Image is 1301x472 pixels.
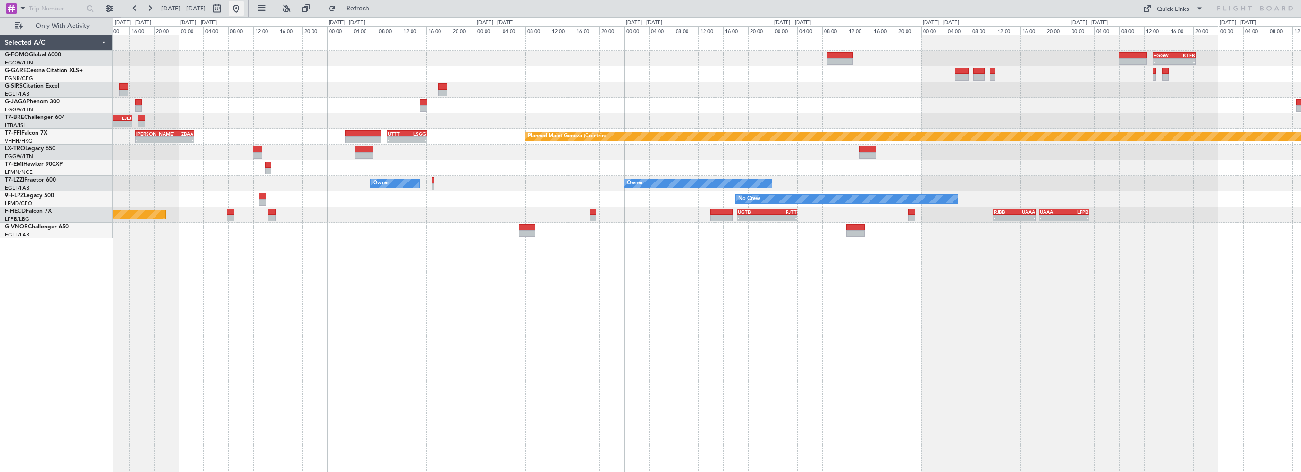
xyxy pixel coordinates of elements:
div: [PERSON_NAME] [136,131,165,136]
div: 16:00 [426,26,451,35]
div: 00:00 [179,26,203,35]
div: UTTT [388,131,407,136]
div: 20:00 [897,26,921,35]
div: 04:00 [501,26,525,35]
button: Only With Activity [10,18,103,34]
a: EGLF/FAB [5,231,29,238]
div: 16:00 [723,26,748,35]
div: [DATE] - [DATE] [477,19,513,27]
div: 08:00 [377,26,402,35]
div: 00:00 [773,26,797,35]
div: 16:00 [872,26,897,35]
div: - [109,121,131,127]
div: RJBB [994,209,1014,215]
a: T7-LZZIPraetor 600 [5,177,56,183]
div: 04:00 [946,26,971,35]
div: 08:00 [1268,26,1292,35]
div: 16:00 [575,26,599,35]
div: LSGG [407,131,426,136]
a: LFPB/LBG [5,216,29,223]
div: 20:00 [154,26,179,35]
span: [DATE] - [DATE] [161,4,206,13]
div: Planned Maint Geneva (Cointrin) [528,129,606,144]
div: KTEB [1174,53,1195,58]
div: - [1015,215,1035,221]
span: T7-BRE [5,115,24,120]
input: Trip Number [29,1,83,16]
span: F-HECD [5,209,26,214]
span: G-SIRS [5,83,23,89]
a: F-HECDFalcon 7X [5,209,52,214]
div: [DATE] - [DATE] [1071,19,1108,27]
div: [DATE] - [DATE] [329,19,365,27]
div: - [136,137,165,143]
span: G-VNOR [5,224,28,230]
div: RJTT [767,209,797,215]
div: 08:00 [674,26,698,35]
div: 04:00 [649,26,674,35]
div: 12:00 [402,26,426,35]
div: 12:00 [550,26,575,35]
div: 20:00 [599,26,624,35]
span: G-FOMO [5,52,29,58]
span: LX-TRO [5,146,25,152]
div: UGTB [738,209,767,215]
a: EGGW/LTN [5,106,33,113]
div: [DATE] - [DATE] [774,19,811,27]
div: - [738,215,767,221]
div: ZBAA [165,131,193,136]
div: 12:00 [996,26,1020,35]
div: 16:00 [129,26,154,35]
div: 12:00 [698,26,723,35]
div: 08:00 [971,26,995,35]
div: 08:00 [822,26,847,35]
button: Quick Links [1138,1,1208,16]
div: [DATE] - [DATE] [115,19,151,27]
div: 16:00 [1020,26,1045,35]
div: [DATE] - [DATE] [626,19,662,27]
div: 20:00 [451,26,476,35]
span: Only With Activity [25,23,100,29]
div: Quick Links [1157,5,1189,14]
span: T7-LZZI [5,177,24,183]
a: T7-BREChallenger 604 [5,115,65,120]
div: 20:00 [1045,26,1070,35]
a: LX-TROLegacy 650 [5,146,55,152]
a: EGGW/LTN [5,59,33,66]
div: LFPB [1064,209,1088,215]
div: 00:00 [624,26,649,35]
div: - [407,137,426,143]
div: - [1064,215,1088,221]
a: T7-FFIFalcon 7X [5,130,47,136]
span: T7-FFI [5,130,21,136]
div: 16:00 [1169,26,1193,35]
div: No Crew [738,192,760,206]
div: - [767,215,797,221]
div: UAAA [1015,209,1035,215]
a: G-FOMOGlobal 6000 [5,52,61,58]
span: G-JAGA [5,99,27,105]
div: Owner [627,176,643,191]
a: G-GARECessna Citation XLS+ [5,68,83,73]
div: EGGW [1154,53,1174,58]
div: 04:00 [1243,26,1268,35]
a: LFMD/CEQ [5,200,32,207]
a: EGLF/FAB [5,91,29,98]
span: G-GARE [5,68,27,73]
div: 12:00 [104,26,129,35]
div: 00:00 [1219,26,1243,35]
a: LTBA/ISL [5,122,26,129]
div: 20:00 [748,26,773,35]
a: EGLF/FAB [5,184,29,191]
div: - [994,215,1014,221]
a: G-SIRSCitation Excel [5,83,59,89]
div: 08:00 [1119,26,1144,35]
div: 04:00 [352,26,376,35]
div: - [165,137,193,143]
a: G-VNORChallenger 650 [5,224,69,230]
div: [DATE] - [DATE] [923,19,959,27]
div: 00:00 [1070,26,1094,35]
div: 20:00 [302,26,327,35]
span: 9H-LPZ [5,193,24,199]
div: 00:00 [921,26,946,35]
